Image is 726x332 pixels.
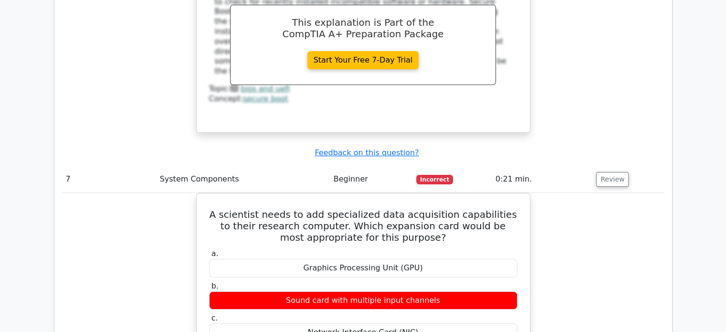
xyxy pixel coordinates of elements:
button: Review [596,172,629,187]
td: System Components [156,166,330,193]
div: Topic: [209,84,517,94]
h5: A scientist needs to add specialized data acquisition capabilities to their research computer. Wh... [208,209,518,243]
div: Graphics Processing Unit (GPU) [209,259,517,278]
a: bios and uefi [241,84,290,93]
span: c. [211,313,218,322]
a: secure boot [243,94,288,103]
span: a. [211,249,219,258]
div: Concept: [209,94,517,104]
td: 0:21 min. [492,166,593,193]
span: b. [211,281,219,290]
a: Feedback on this question? [315,148,419,157]
td: Beginner [330,166,412,193]
span: Incorrect [416,175,453,184]
a: Start Your Free 7-Day Trial [307,51,419,69]
td: 7 [62,166,156,193]
div: Sound card with multiple input channels [209,291,517,310]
